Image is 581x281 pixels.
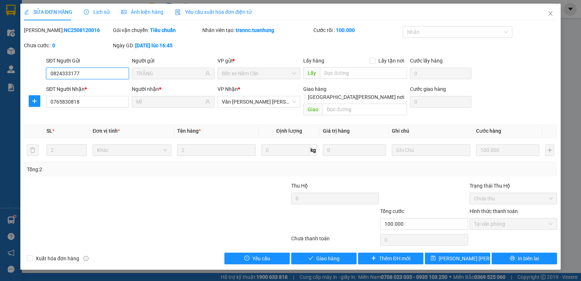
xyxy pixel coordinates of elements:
input: 0 [476,144,539,156]
div: Trạng thái Thu Hộ [470,182,557,190]
span: close [548,11,553,16]
span: Cước hàng [476,128,501,134]
div: VP gửi [218,57,300,65]
th: Ghi chú [389,124,473,138]
button: plus [545,144,554,156]
input: Cước lấy hàng [410,68,471,79]
span: [GEOGRAPHIC_DATA][PERSON_NAME] nơi [305,93,407,101]
span: environment [42,17,48,23]
button: Close [540,4,561,24]
span: Lấy tận nơi [375,57,407,65]
label: Hình thức thanh toán [470,208,518,214]
span: Khác [97,145,167,156]
div: Người nhận [132,85,215,93]
span: printer [510,256,515,261]
span: Thêm ĐH mới [379,254,410,262]
div: Chưa thanh toán [290,234,379,247]
span: Thu Hộ [291,183,308,189]
span: VP Nhận [218,86,238,92]
input: 0 [323,144,386,156]
button: exclamation-circleYêu cầu [224,253,290,264]
div: Tổng: 2 [27,165,225,173]
img: icon [175,9,181,15]
span: Giao [303,104,322,115]
span: Lấy hàng [303,58,324,64]
input: Ghi Chú [392,144,470,156]
button: delete [27,144,38,156]
div: Cước rồi : [313,26,401,34]
div: Nhân viên tạo: [202,26,312,34]
div: [PERSON_NAME]: [24,26,111,34]
span: Xuất hóa đơn hàng [33,254,82,262]
span: Giao hàng [303,86,326,92]
button: plus [29,95,40,107]
button: plusThêm ĐH mới [358,253,423,264]
b: trannc.tuanhung [236,27,274,33]
span: Lịch sử [84,9,110,15]
span: Chưa thu [474,193,553,204]
span: SỬA ĐƠN HÀNG [24,9,72,15]
span: user [205,99,210,104]
span: info-circle [84,256,89,261]
li: 85 [PERSON_NAME] [3,16,138,25]
span: Ảnh kiện hàng [121,9,163,15]
span: [PERSON_NAME] [PERSON_NAME] [439,254,517,262]
span: picture [121,9,126,15]
span: Yêu cầu xuất hóa đơn điện tử [175,9,252,15]
button: printerIn biên lai [492,253,557,264]
label: Cước lấy hàng [410,58,443,64]
b: NC2508120016 [64,27,100,33]
b: GỬI : Văn [PERSON_NAME] [PERSON_NAME] [3,45,126,73]
b: 0 [52,43,55,48]
input: Dọc đường [320,67,407,79]
span: In biên lai [518,254,539,262]
input: Cước giao hàng [410,96,471,108]
li: 02839.63.63.63 [3,25,138,34]
div: Chưa cước : [24,41,111,49]
input: Tên người gửi [136,69,204,77]
div: Gói vận chuyển: [113,26,200,34]
b: Tiêu chuẩn [150,27,176,33]
input: Tên người nhận [136,98,204,106]
span: phone [42,27,48,32]
div: SĐT Người Nhận [46,85,129,93]
button: save[PERSON_NAME] [PERSON_NAME] [425,253,490,264]
span: plus [371,256,376,261]
span: clock-circle [84,9,89,15]
span: save [431,256,436,261]
span: Đơn vị tính [93,128,120,134]
span: exclamation-circle [244,256,249,261]
span: SL [46,128,52,134]
span: Giao hàng [316,254,340,262]
span: Định lượng [276,128,302,134]
span: check [308,256,313,261]
input: VD: Bàn, Ghế [177,144,256,156]
b: [PERSON_NAME] [42,5,103,14]
b: [DATE] lúc 16:45 [135,43,172,48]
label: Cước giao hàng [410,86,446,92]
div: SĐT Người Gửi [46,57,129,65]
span: kg [310,144,317,156]
span: plus [29,98,40,104]
span: Văn phòng Hồ Chí Minh [222,96,296,107]
span: Tổng cước [380,208,404,214]
span: user [205,71,210,76]
span: Giá trị hàng [323,128,350,134]
span: Lấy [303,67,320,79]
input: Dọc đường [322,104,407,115]
span: Tên hàng [177,128,201,134]
div: Người gửi [132,57,215,65]
span: Yêu cầu [252,254,270,262]
button: checkGiao hàng [291,253,357,264]
span: edit [24,9,29,15]
div: Ngày GD: [113,41,200,49]
span: Tại văn phòng [474,218,553,229]
b: 100.000 [336,27,355,33]
span: Bến xe Năm Căn [222,68,296,79]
